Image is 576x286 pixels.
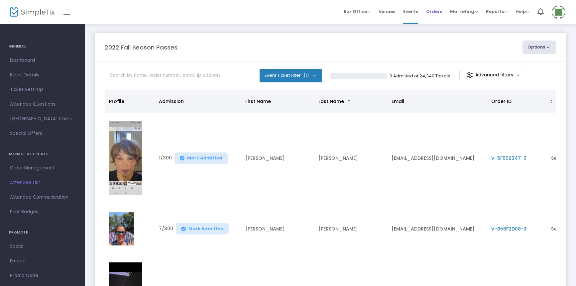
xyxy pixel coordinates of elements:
span: Mark Admitted [188,226,224,232]
span: Attendee Communication [10,193,75,202]
h4: MANAGE ATTENDEES [9,147,76,161]
span: (1) [303,73,309,78]
img: filter [466,72,473,78]
span: Email [392,98,404,105]
span: Ticket Settings [10,85,75,94]
td: [EMAIL_ADDRESS][DOMAIN_NAME] [388,204,487,254]
span: Orders [426,3,442,20]
span: Section [551,98,569,105]
span: Print Badges [10,208,75,216]
span: Attendee Questions [10,100,75,109]
button: Mark Admitted [174,152,228,164]
span: Promo Code [10,271,75,280]
span: Admission [159,98,184,105]
img: Attendee profile image [109,212,134,245]
input: Search by name, order number, email, ip address [105,69,251,82]
span: Marketing [450,8,478,15]
p: 0 Admitted of 24,340 Tickets [390,73,450,79]
td: [PERSON_NAME] [241,204,314,254]
span: Dashboard [10,56,75,65]
th: Profile [105,90,155,113]
span: 7/300 [159,225,173,235]
span: Events [403,3,418,20]
span: 1/300 [159,154,172,164]
td: [EMAIL_ADDRESS][DOMAIN_NAME] [388,113,487,204]
button: Mark Admitted [176,223,229,235]
span: Attendee List [10,178,75,187]
span: V-B56F2D08-3 [491,226,526,232]
td: [PERSON_NAME] [241,113,314,204]
button: Event Ticket Filter(1) [260,69,322,82]
img: Attendee profile image [109,121,142,195]
td: [PERSON_NAME] [314,113,388,204]
span: Reports [486,8,508,15]
span: Order ID [491,98,512,105]
span: Special Offers [10,129,75,138]
span: [GEOGRAPHIC_DATA] Items [10,115,75,123]
button: Options [522,41,556,54]
m-panel-title: 2022 Fall Season Passes [105,43,177,52]
span: Mark Admitted [187,155,222,161]
h4: GENERAL [9,40,76,53]
td: [PERSON_NAME] [314,204,388,254]
span: Sortable [346,99,352,104]
h4: PROMOTE [9,226,76,239]
span: First Name [245,98,271,105]
span: V-5F00B347-0 [491,155,526,161]
span: Venues [379,3,395,20]
m-button: Advanced filters [459,69,528,81]
span: Event Details [10,71,75,79]
span: Help [516,8,529,15]
span: Box Office [344,8,371,15]
span: Social [10,242,75,251]
span: Last Name [318,98,344,105]
span: Embed [10,257,75,265]
span: Order Management [10,164,75,172]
